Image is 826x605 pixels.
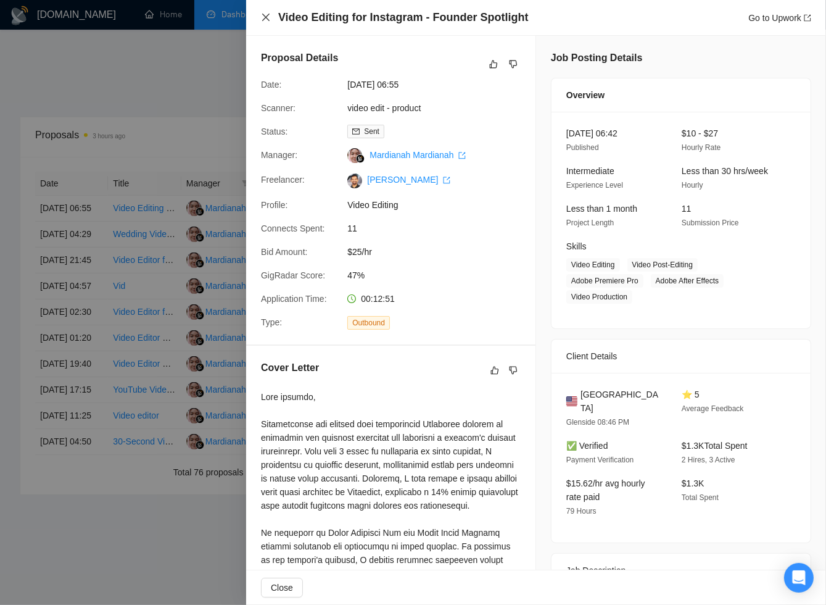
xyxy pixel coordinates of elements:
div: Open Intercom Messenger [784,563,814,593]
h5: Cover Letter [261,361,319,375]
div: Client Details [566,340,796,373]
span: 00:12:51 [361,294,395,304]
span: Adobe Premiere Pro [566,274,643,288]
span: export [804,14,811,22]
span: Adobe After Effects [651,274,724,288]
span: Skills [566,241,587,251]
a: Go to Upworkexport [748,13,811,23]
span: ⭐ 5 [682,390,700,399]
span: $10 - $27 [682,128,718,138]
span: Status: [261,127,288,136]
span: Scanner: [261,103,295,113]
span: Payment Verification [566,456,634,464]
img: 🇺🇸 [566,394,577,408]
span: Video Post-Editing [627,258,698,272]
a: [PERSON_NAME] export [367,175,450,185]
span: Manager: [261,150,297,160]
span: Video Editing [566,258,620,272]
span: clock-circle [347,294,356,303]
img: c17AIh_ouQ017qqbpv5dMJlI87Xz-ZQrLW95avSDtJqyTu-v4YmXMF36r_-N9cmn4S [347,173,362,188]
span: Total Spent [682,493,719,502]
a: video edit - product [347,103,421,113]
span: [DATE] 06:42 [566,128,617,138]
span: Hourly [682,181,703,190]
button: like [487,363,502,378]
span: [DATE] 06:55 [347,78,532,91]
span: export [458,152,466,159]
span: Submission Price [682,219,739,227]
button: Close [261,578,303,598]
span: Type: [261,317,282,327]
h5: Job Posting Details [551,51,642,65]
button: dislike [506,363,521,378]
span: Less than 1 month [566,204,637,214]
span: Overview [566,88,605,102]
span: Sent [364,127,379,136]
span: export [443,177,450,184]
button: Close [261,12,271,23]
span: mail [352,128,360,135]
span: Video Editing [347,198,532,212]
span: Outbound [347,316,390,330]
span: $25/hr [347,245,532,259]
span: 11 [682,204,692,214]
span: GigRadar Score: [261,270,325,280]
img: gigradar-bm.png [356,154,365,163]
span: 79 Hours [566,507,597,515]
span: Application Time: [261,294,327,304]
span: 11 [347,222,532,235]
span: $1.3K [682,478,704,488]
a: Mardianah Mardianah export [370,150,466,160]
button: like [486,57,501,72]
span: Date: [261,80,281,90]
span: dislike [509,365,518,375]
span: like [489,59,498,69]
span: close [261,12,271,22]
span: Hourly Rate [682,143,721,152]
span: 2 Hires, 3 Active [682,456,735,464]
span: [GEOGRAPHIC_DATA] [580,388,662,415]
span: 47% [347,269,532,282]
span: dislike [509,59,518,69]
span: Average Feedback [682,404,744,413]
span: Glenside 08:46 PM [566,418,629,427]
span: Less than 30 hrs/week [682,166,768,176]
span: Close [271,581,293,595]
span: $15.62/hr avg hourly rate paid [566,478,645,502]
span: like [490,365,499,375]
span: Published [566,143,599,152]
button: dislike [506,57,521,72]
h5: Proposal Details [261,51,338,65]
div: Job Description [566,554,796,587]
span: Intermediate [566,166,614,176]
span: Profile: [261,200,288,210]
span: Connects Spent: [261,223,325,233]
span: Video Production [566,290,632,304]
span: Freelancer: [261,175,305,185]
h4: Video Editing for Instagram - Founder Spotlight [278,10,529,25]
span: $1.3K Total Spent [682,441,748,451]
span: Project Length [566,219,614,227]
span: Bid Amount: [261,247,308,257]
span: Experience Level [566,181,623,190]
span: ✅ Verified [566,441,608,451]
